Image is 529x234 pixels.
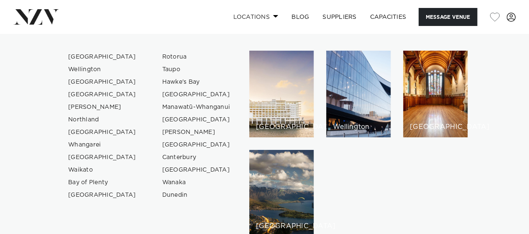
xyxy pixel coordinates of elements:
[156,164,237,176] a: [GEOGRAPHIC_DATA]
[156,176,237,189] a: Wanaka
[61,151,143,164] a: [GEOGRAPHIC_DATA]
[61,176,143,189] a: Bay of Plenty
[363,8,413,26] a: Capacities
[410,123,461,131] h6: [GEOGRAPHIC_DATA]
[326,51,391,137] a: Wellington venues Wellington
[156,151,237,164] a: Canterbury
[61,126,143,139] a: [GEOGRAPHIC_DATA]
[256,223,307,230] h6: [GEOGRAPHIC_DATA]
[156,126,237,139] a: [PERSON_NAME]
[156,88,237,101] a: [GEOGRAPHIC_DATA]
[61,63,143,76] a: Wellington
[61,139,143,151] a: Whangarei
[61,113,143,126] a: Northland
[61,88,143,101] a: [GEOGRAPHIC_DATA]
[256,123,307,131] h6: [GEOGRAPHIC_DATA]
[61,189,143,201] a: [GEOGRAPHIC_DATA]
[156,139,237,151] a: [GEOGRAPHIC_DATA]
[156,113,237,126] a: [GEOGRAPHIC_DATA]
[403,51,468,137] a: Christchurch venues [GEOGRAPHIC_DATA]
[285,8,316,26] a: BLOG
[13,9,59,24] img: nzv-logo.png
[249,51,314,137] a: Auckland venues [GEOGRAPHIC_DATA]
[226,8,285,26] a: Locations
[156,63,237,76] a: Taupo
[61,76,143,88] a: [GEOGRAPHIC_DATA]
[61,101,143,113] a: [PERSON_NAME]
[333,123,384,131] h6: Wellington
[156,76,237,88] a: Hawke's Bay
[156,101,237,113] a: Manawatū-Whanganui
[156,51,237,63] a: Rotorua
[419,8,477,26] button: Message Venue
[61,51,143,63] a: [GEOGRAPHIC_DATA]
[156,189,237,201] a: Dunedin
[316,8,363,26] a: SUPPLIERS
[61,164,143,176] a: Waikato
